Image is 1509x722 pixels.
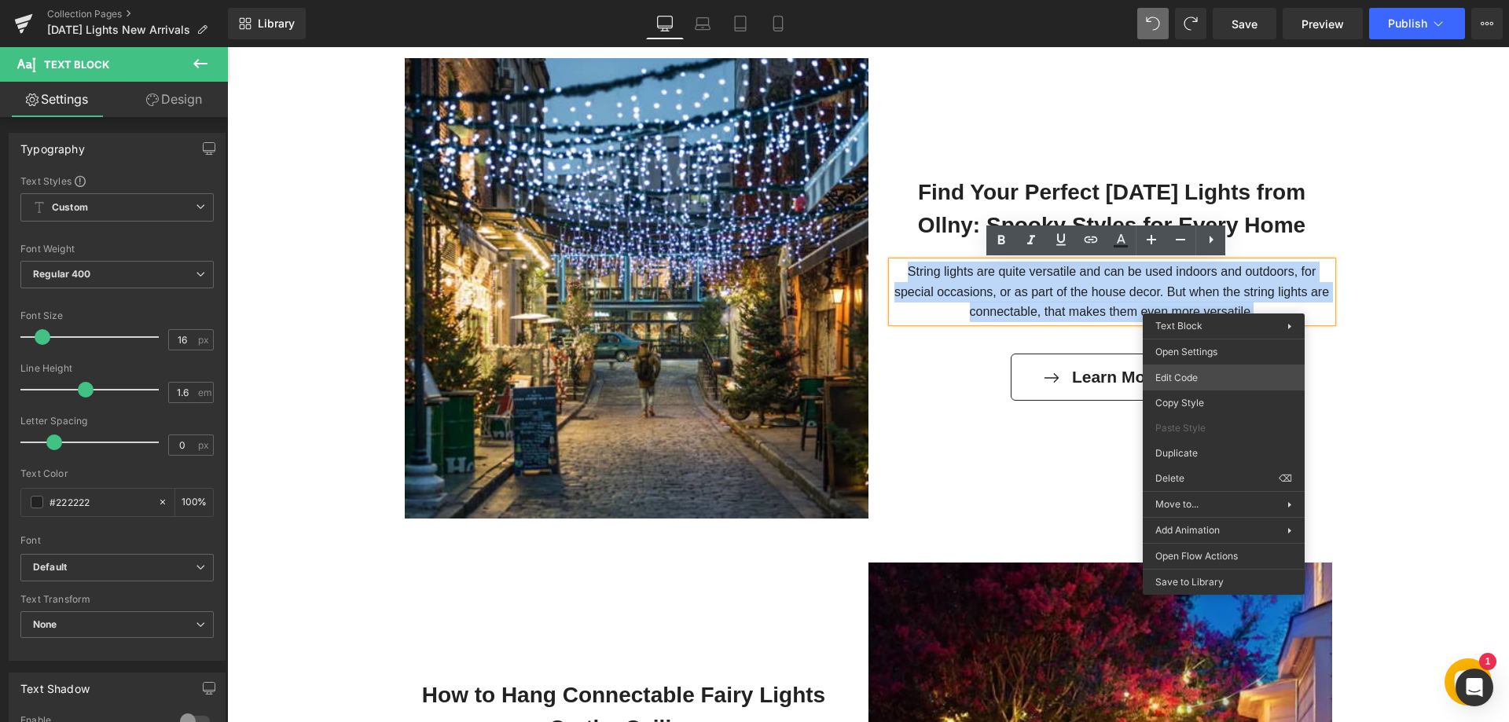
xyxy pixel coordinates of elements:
[1388,17,1427,30] span: Publish
[1175,8,1206,39] button: Redo
[1283,8,1363,39] a: Preview
[1155,396,1292,410] span: Copy Style
[1155,471,1279,486] span: Delete
[198,335,211,345] span: px
[20,535,214,546] div: Font
[33,268,91,280] b: Regular 400
[20,468,214,479] div: Text Color
[47,24,190,36] span: [DATE] Lights New Arrivals
[20,416,214,427] div: Letter Spacing
[44,58,109,71] span: Text Block
[1456,669,1493,706] div: Open Intercom Messenger
[1471,8,1503,39] button: More
[1369,8,1465,39] button: Publish
[1155,549,1292,563] span: Open Flow Actions
[198,440,211,450] span: px
[1155,497,1287,511] span: Move to...
[1213,611,1269,662] inbox-online-store-chat: Shopify online store chat
[691,133,1078,190] b: Find Your Perfect [DATE] Lights from Ollny: Spooky Styles for Every Home
[195,636,598,693] b: How to Hang Connectable Fairy Lights On the Ceiling
[845,321,934,339] span: Learn More
[198,387,211,398] span: em
[33,618,57,630] b: None
[47,8,228,20] a: Collection Pages
[1302,16,1344,32] span: Preview
[1155,320,1202,332] span: Text Block
[759,8,797,39] a: Mobile
[684,8,721,39] a: Laptop
[258,16,295,31] span: Library
[665,214,1105,275] p: String lights are quite versatile and can be used indoors and outdoors, for special occasions, or...
[1155,523,1287,537] span: Add Animation
[20,244,214,255] div: Font Weight
[50,493,150,511] input: Color
[20,310,214,321] div: Font Size
[1155,371,1292,385] span: Edit Code
[117,82,231,117] a: Design
[20,363,214,374] div: Line Height
[721,8,759,39] a: Tablet
[1155,421,1292,435] span: Paste Style
[1155,575,1292,589] span: Save to Library
[1279,471,1292,486] span: ⌫
[175,489,213,516] div: %
[20,673,90,695] div: Text Shadow
[20,174,214,187] div: Text Styles
[1232,16,1257,32] span: Save
[1155,446,1292,460] span: Duplicate
[52,201,88,214] b: Custom
[646,8,684,39] a: Desktop
[1137,8,1169,39] button: Undo
[33,561,67,574] i: Default
[784,306,986,354] a: Learn More
[20,134,85,156] div: Typography
[20,594,214,605] div: Text Transform
[227,47,1509,722] iframe: To enrich screen reader interactions, please activate Accessibility in Grammarly extension settings
[1155,345,1292,359] span: Open Settings
[228,8,306,39] a: New Library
